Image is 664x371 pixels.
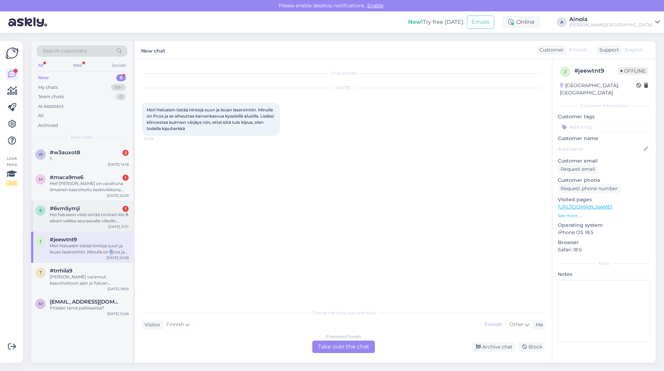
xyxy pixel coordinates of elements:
span: English [625,46,643,54]
div: Team chats [38,93,64,100]
span: mummi.majaniemi@gmail.com [50,299,122,305]
span: #jeewtnt9 [50,236,77,243]
span: 20:38 [144,136,170,141]
div: Customer information [558,103,650,109]
span: Finnish [166,321,184,328]
a: [URL][DOMAIN_NAME] [558,204,612,210]
div: Ainola [569,17,652,22]
span: Search customers [43,47,87,55]
div: Take over the chat [312,341,375,353]
div: Visitor [142,321,160,328]
img: Askly Logo [6,47,19,60]
label: New chat [141,45,165,55]
span: #maca9me6 [50,174,83,180]
p: Customer name [558,135,650,142]
span: New chats [71,134,93,140]
div: [DATE] 14:18 [108,162,129,167]
div: [DATE] 18:59 [108,286,129,291]
div: Try free [DATE]: [408,18,464,26]
span: 6 [39,208,42,213]
input: Add name [558,145,642,153]
div: Block [518,342,545,352]
div: Socials [110,61,127,70]
div: 99+ [111,84,126,91]
div: Look Here [6,155,18,186]
span: Enable [365,2,386,9]
div: All [38,112,44,119]
div: Hei haluaisin vielä siirtää torstain klo 8 aikani vaikka seuraavalle viikolle. Mieluiten ei ti ta... [50,212,129,224]
div: Web [72,61,84,70]
div: Customer [537,46,564,54]
div: Archived [38,122,58,129]
div: 1 [122,206,129,212]
div: A [557,17,566,27]
div: Hei! [PERSON_NAME] on varattuna ilmainen kasvohoito keskiviikkona mutten pääsekään, koska minulle... [50,180,129,193]
div: [DATE] 22:29 [107,193,129,198]
div: New [38,74,49,81]
p: Customer phone [558,177,650,184]
div: # jeewtnt9 [574,67,618,75]
span: m [39,301,43,306]
div: Moi! Haluaisin tietää hintoja suun ja leuan laserointiin. Minulla on Pcos ja se aiheuttaa karvank... [50,243,129,255]
div: Pitääkö tämä paikkaansa? [50,305,129,311]
div: [GEOGRAPHIC_DATA], [GEOGRAPHIC_DATA] [560,82,636,96]
p: iPhone OS 18.5 [558,229,650,236]
div: 6 [116,74,126,81]
div: Me [533,321,543,328]
p: Customer tags [558,113,650,120]
p: Browser [558,239,650,246]
p: Notes [558,271,650,278]
p: See more ... [558,213,650,219]
span: Finnish [570,46,587,54]
span: t [39,270,42,275]
p: Visited pages [558,196,650,203]
div: Choose the language and reply [142,310,545,316]
div: [DATE] 20:38 [107,255,129,260]
div: Online [502,16,540,28]
p: Operating system [558,222,650,229]
b: New! [408,19,423,25]
div: Request phone number [558,184,620,193]
span: Offline [618,67,648,75]
div: [DATE] 21:51 [108,224,129,229]
div: [PERSON_NAME][GEOGRAPHIC_DATA] [569,22,652,28]
a: Ainola[PERSON_NAME][GEOGRAPHIC_DATA] [569,17,660,28]
button: Emails [467,16,494,29]
div: Archive chat [472,342,515,352]
div: My chats [38,84,58,91]
span: j [39,239,41,244]
div: 1 [122,175,129,181]
p: Safari 18.5 [558,246,650,253]
div: 2 / 3 [6,180,18,186]
p: Customer email [558,157,650,165]
span: #trrhila9 [50,268,72,274]
span: Moi! Haluaisin tietää hintoja suun ja leuan laserointiin. Minulla on Pcos ja se aiheuttaa karvank... [147,107,275,131]
input: Add a tag [558,122,650,132]
div: 2 [122,150,129,156]
div: [DATE] 12:08 [107,311,129,316]
div: !! [50,156,129,162]
div: Extra [558,260,650,267]
span: Other [509,321,524,327]
div: [PERSON_NAME] varannut kasvohoitoon ajan ja haluan varmistaa että varauksella on myös syyskuun ka... [50,274,129,286]
div: Finnish [481,319,506,330]
span: w [38,152,43,157]
div: AI Assistant [38,103,64,110]
div: 0 [116,93,126,100]
div: Finnish to Finnish [326,334,361,340]
div: Chat started [142,70,545,76]
div: All [37,61,45,70]
div: [DATE] [142,85,545,91]
span: m [39,177,43,182]
span: #6vm5ymji [50,205,80,212]
div: Support [597,46,619,54]
div: Request email [558,165,598,174]
span: j [564,69,566,74]
span: #w3auxot8 [50,149,80,156]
